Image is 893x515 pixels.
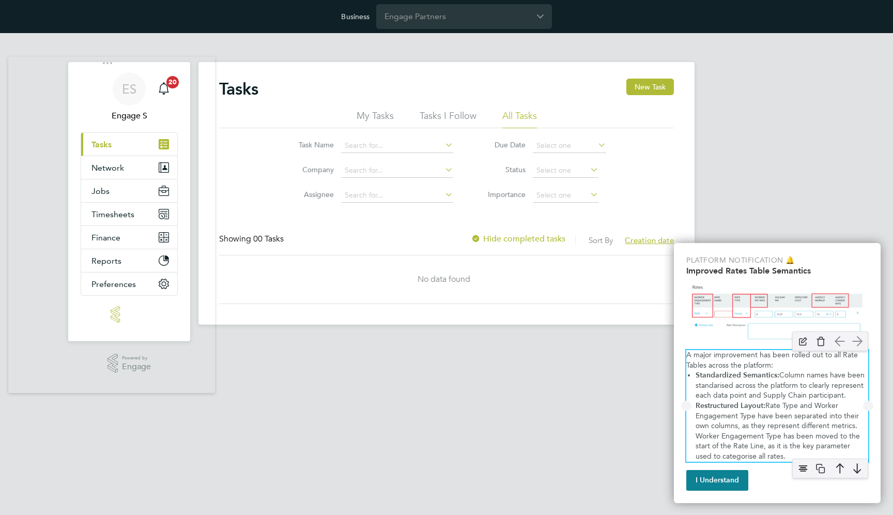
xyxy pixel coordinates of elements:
[686,266,868,276] h2: Improved Rates Table Semantics
[813,334,828,349] img: delete-icon.svg
[479,165,526,174] label: Status
[253,234,284,244] span: 00 Tasks
[341,188,453,203] input: Search for...
[674,243,881,503] div: Improved Rate Table Semantics
[502,110,537,128] li: All Tasks
[696,371,867,400] span: Column names have been standarised across the platform to clearly represent each data point and S...
[420,110,476,128] li: Tasks I Follow
[795,461,811,476] img: align-center.svg
[813,461,828,476] img: copy-icon.svg
[341,139,453,153] input: Search for...
[850,334,865,349] img: arrow-right.svg
[686,470,748,491] button: I Understand
[287,190,334,199] label: Assignee
[696,371,779,380] strong: Standardized Semantics:
[479,140,526,149] label: Due Date
[533,139,606,153] input: Select one
[832,461,848,476] img: arrow-up.svg
[625,235,674,245] span: Creation date
[479,190,526,199] label: Importance
[589,235,613,245] label: Sort By
[795,334,811,349] img: edit-icon.svg
[287,165,334,174] label: Company
[686,350,868,370] p: A major improvement has been rolled out to all Rate Tables across the platform:
[696,401,862,461] span: Rate Type and Worker Engagement Type have been separated into their own columns, as they represen...
[287,140,334,149] label: Task Name
[219,79,258,99] h2: Tasks
[626,79,674,95] button: New Task
[850,461,865,476] img: arrow-down.svg
[341,163,453,178] input: Search for...
[696,401,765,410] strong: Restructured Layout:
[686,280,868,346] img: Updated Rate Table
[219,274,669,285] div: No data found
[832,334,848,349] img: arrow-left.svg
[219,234,286,245] div: Showing
[533,163,598,178] input: Select one
[471,234,565,244] label: Hide completed tasks
[533,188,598,203] input: Select one
[357,110,394,128] li: My Tasks
[686,255,868,266] p: Platform Notification 🔔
